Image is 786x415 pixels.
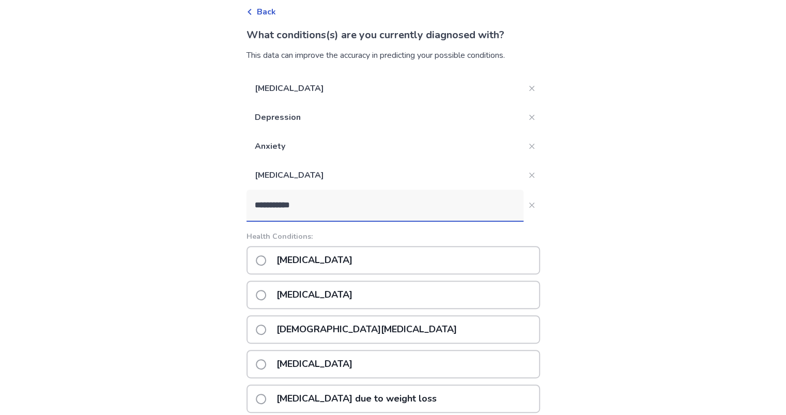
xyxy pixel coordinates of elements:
[246,27,540,43] p: What conditions(s) are you currently diagnosed with?
[246,161,523,190] p: [MEDICAL_DATA]
[246,103,523,132] p: Depression
[523,80,540,97] button: Close
[523,138,540,155] button: Close
[246,231,540,242] p: Health Conditions:
[270,247,359,273] p: [MEDICAL_DATA]
[270,351,359,377] p: [MEDICAL_DATA]
[523,197,540,213] button: Close
[246,74,523,103] p: [MEDICAL_DATA]
[523,109,540,126] button: Close
[270,386,443,412] p: [MEDICAL_DATA] due to weight loss
[270,316,463,343] p: [DEMOGRAPHIC_DATA][MEDICAL_DATA]
[246,49,540,62] div: This data can improve the accuracy in predicting your possible conditions.
[270,282,359,308] p: [MEDICAL_DATA]
[257,6,276,18] span: Back
[246,132,523,161] p: Anxiety
[523,167,540,183] button: Close
[246,190,523,221] input: Close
